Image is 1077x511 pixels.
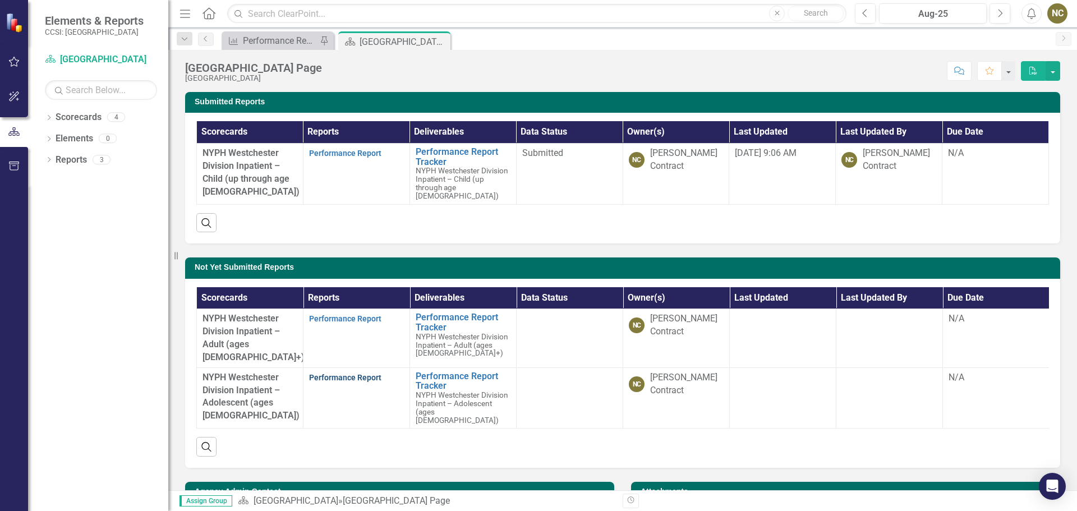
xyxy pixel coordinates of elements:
div: Performance Report [243,34,317,48]
div: NC [841,152,857,168]
span: NYPH Westchester Division Inpatient – Adult (ages [DEMOGRAPHIC_DATA]+) [202,313,305,362]
div: N/A [949,312,1043,325]
div: N/A [949,371,1043,384]
span: NYPH Westchester Division Inpatient – Adult (ages [DEMOGRAPHIC_DATA]+) [416,332,508,358]
td: Double-Click to Edit Right Click for Context Menu [409,144,516,205]
a: Reports [56,154,87,167]
div: [GEOGRAPHIC_DATA] Page [343,495,450,506]
button: Search [788,6,844,21]
input: Search Below... [45,80,157,100]
div: [GEOGRAPHIC_DATA] [185,74,322,82]
a: [GEOGRAPHIC_DATA] [254,495,338,506]
h3: Attachments [641,487,1055,496]
div: [PERSON_NAME] Contract [650,371,724,397]
button: NC [1047,3,1067,24]
h3: Agency Admin Contact [195,487,609,496]
div: [GEOGRAPHIC_DATA] Page [360,35,448,49]
div: NC [629,317,645,333]
span: Submitted [522,148,563,158]
a: [GEOGRAPHIC_DATA] [45,53,157,66]
div: NC [629,376,645,392]
span: NYPH Westchester Division Inpatient – Child (up through age [DEMOGRAPHIC_DATA]) [416,166,508,200]
div: NC [629,152,645,168]
div: Aug-25 [883,7,983,21]
td: Double-Click to Edit [516,144,623,205]
img: ClearPoint Strategy [6,13,25,33]
small: CCSI: [GEOGRAPHIC_DATA] [45,27,144,36]
span: NYPH Westchester Division Inpatient – Child (up through age [DEMOGRAPHIC_DATA]) [202,148,300,197]
span: Search [804,8,828,17]
div: [GEOGRAPHIC_DATA] Page [185,62,322,74]
button: Aug-25 [879,3,987,24]
div: [PERSON_NAME] Contract [650,147,724,173]
input: Search ClearPoint... [227,4,846,24]
div: [PERSON_NAME] Contract [863,147,936,173]
span: Elements & Reports [45,14,144,27]
div: » [238,495,614,508]
h3: Not Yet Submitted Reports [195,263,1055,271]
div: 3 [93,155,111,164]
a: Performance Report [309,373,381,382]
div: [DATE] 9:06 AM [735,147,830,160]
a: Performance Report Tracker [416,371,510,391]
td: Double-Click to Edit Right Click for Context Menu [410,309,517,367]
a: Elements [56,132,93,145]
a: Performance Report [309,314,381,323]
div: 4 [107,113,125,122]
span: NYPH Westchester Division Inpatient – Adolescent (ages [DEMOGRAPHIC_DATA]) [202,372,300,421]
span: Assign Group [179,495,232,507]
h3: Submitted Reports [195,98,1055,106]
a: Performance Report [224,34,317,48]
span: NYPH Westchester Division Inpatient – Adolescent (ages [DEMOGRAPHIC_DATA]) [416,390,508,425]
div: N/A [948,147,1043,160]
td: Double-Click to Edit [517,309,623,367]
td: Double-Click to Edit Right Click for Context Menu [410,367,517,429]
a: Performance Report [309,149,381,158]
div: Open Intercom Messenger [1039,473,1066,500]
td: Double-Click to Edit [517,367,623,429]
a: Performance Report Tracker [416,147,510,167]
a: Performance Report Tracker [416,312,510,332]
div: [PERSON_NAME] Contract [650,312,724,338]
div: 0 [99,134,117,144]
a: Scorecards [56,111,102,124]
